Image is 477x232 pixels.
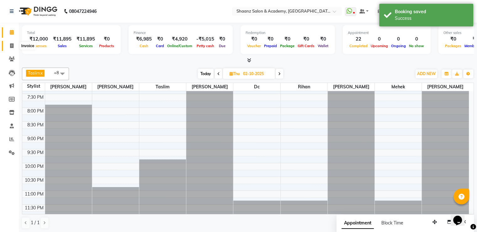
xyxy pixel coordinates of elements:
[395,8,469,15] div: Booking saved
[228,71,241,76] span: Thu
[217,36,228,43] div: ₹0
[328,83,374,91] span: [PERSON_NAME]
[342,218,374,229] span: Appointment
[217,44,227,48] span: Due
[77,44,94,48] span: Services
[92,83,139,91] span: [PERSON_NAME]
[348,44,369,48] span: Completed
[369,36,390,43] div: 0
[296,36,316,43] div: ₹0
[443,36,463,43] div: ₹0
[98,44,116,48] span: Products
[443,44,463,48] span: Packages
[26,135,45,142] div: 9:00 PM
[154,44,166,48] span: Card
[233,83,280,91] span: dc
[27,30,116,36] div: Total
[134,30,228,36] div: Finance
[241,69,273,79] input: 2025-10-02
[262,44,278,48] span: Prepaid
[139,83,186,91] span: Taslim
[50,36,74,43] div: ₹11,895
[278,36,296,43] div: ₹0
[451,207,471,226] iframe: To enrich screen reader interactions, please activate Accessibility in Grammarly extension settings
[186,83,233,91] span: [PERSON_NAME]
[296,44,316,48] span: Gift Cards
[98,36,116,43] div: ₹0
[198,69,214,79] span: Today
[407,36,426,43] div: 0
[194,36,217,43] div: -₹5,015
[138,44,150,48] span: Cash
[390,36,407,43] div: 0
[316,36,330,43] div: ₹0
[20,42,36,50] div: Invoice
[24,191,45,197] div: 11:00 PM
[390,44,407,48] span: Ongoing
[166,44,194,48] span: Online/Custom
[281,83,327,91] span: Rihan
[195,44,216,48] span: Petty cash
[26,108,45,114] div: 8:00 PM
[134,36,154,43] div: ₹6,985
[246,44,262,48] span: Voucher
[417,71,436,76] span: ADD NEW
[45,83,92,91] span: [PERSON_NAME]
[166,36,194,43] div: ₹4,920
[395,15,469,22] div: Success
[26,94,45,101] div: 7:30 PM
[246,30,330,36] div: Redemption
[40,70,43,75] a: x
[26,122,45,128] div: 8:30 PM
[29,44,48,48] span: Expenses
[69,3,97,20] b: 08047224946
[375,83,421,91] span: mehek
[22,83,45,90] div: Stylist
[316,44,330,48] span: Wallet
[24,205,45,211] div: 11:30 PM
[278,44,296,48] span: Package
[56,44,68,48] span: Sales
[262,36,278,43] div: ₹0
[348,36,369,43] div: 22
[24,163,45,170] div: 10:00 PM
[28,70,40,75] span: Taslim
[381,220,403,226] span: Block Time
[31,219,40,226] span: 1 / 1
[16,3,59,20] img: logo
[54,70,64,75] span: +8
[27,36,50,43] div: ₹12,000
[348,30,426,36] div: Appointment
[26,149,45,156] div: 9:30 PM
[369,44,390,48] span: Upcoming
[422,83,469,91] span: [PERSON_NAME]
[24,177,45,184] div: 10:30 PM
[74,36,98,43] div: ₹11,895
[246,36,262,43] div: ₹0
[416,69,437,78] button: ADD NEW
[407,44,426,48] span: No show
[154,36,166,43] div: ₹0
